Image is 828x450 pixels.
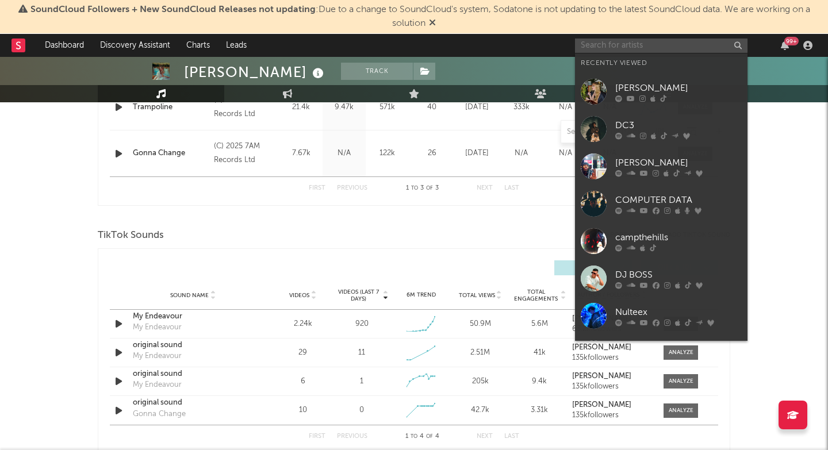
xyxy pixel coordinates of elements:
div: 6M Trend [394,291,448,299]
a: [PERSON_NAME] [572,372,652,380]
a: original sound [133,397,253,409]
div: 122k [369,148,406,159]
a: [PERSON_NAME] [572,315,652,323]
a: Discovery Assistant [92,34,178,57]
div: 5.6M [513,318,566,330]
button: Next [477,433,493,440]
div: 7.67k [282,148,320,159]
div: [DATE] [458,148,496,159]
span: Dismiss [429,19,436,28]
span: Total Engagements [513,289,559,302]
div: 3.31k [513,405,566,416]
a: Leads [218,34,255,57]
div: (C) 2025 7AM Records Ltd [214,140,277,167]
a: DC3 [575,110,747,148]
input: Search by song name or URL [561,128,683,137]
div: 41k [513,347,566,359]
div: 571k [369,102,406,113]
div: 63.2k followers [572,325,652,333]
div: campthehills [615,230,742,244]
div: 135k followers [572,383,652,391]
div: 1 3 3 [390,182,454,195]
div: My Endeavour [133,351,182,362]
a: Charts [178,34,218,57]
span: of [426,434,433,439]
div: 2.24k [276,318,329,330]
div: [PERSON_NAME] [615,156,742,170]
div: 42.7k [454,405,507,416]
div: 1 [360,376,363,387]
span: : Due to a change to SoundCloud's system, Sodatone is not updating to the latest SoundCloud data.... [30,5,810,28]
div: 9.4k [513,376,566,387]
a: Nulteex [575,297,747,334]
div: My Endeavour [133,379,182,391]
div: 26 [412,148,452,159]
div: My Endeavour [133,311,253,322]
div: 10 [276,405,329,416]
a: DJ BOSS [575,260,747,297]
span: Sound Name [170,292,209,299]
a: original sound [133,368,253,380]
strong: [PERSON_NAME] [572,315,631,322]
span: of [426,186,433,191]
div: 9.47k [325,102,363,113]
div: 50.9M [454,318,507,330]
span: SoundCloud Followers + New SoundCloud Releases not updating [30,5,316,14]
strong: [PERSON_NAME] [572,372,631,380]
a: original sound [133,340,253,351]
div: N/A [502,148,540,159]
a: [PERSON_NAME] [572,401,652,409]
div: N/A [325,148,363,159]
div: 205k [454,376,507,387]
button: Previous [337,185,367,191]
div: Recently Viewed [581,56,742,70]
div: 6 [276,376,329,387]
button: Last [504,433,519,440]
a: Trampoline [133,102,208,113]
div: 21.4k [282,102,320,113]
button: Track [341,63,413,80]
div: 99 + [784,37,799,45]
div: 333k [502,102,540,113]
div: [PERSON_NAME] [184,63,327,82]
div: 2.51M [454,347,507,359]
a: MAYESTIK [575,334,747,372]
div: 920 [355,318,369,330]
button: Last [504,185,519,191]
div: My Endeavour [133,322,182,333]
div: 40 [412,102,452,113]
strong: [PERSON_NAME] [572,344,631,351]
div: 0 [359,405,364,416]
div: N/A [546,102,585,113]
a: campthehills [575,222,747,260]
div: COMPUTER DATA [615,193,742,207]
div: 29 [276,347,329,359]
span: TikTok Sounds [98,229,164,243]
div: 1 4 4 [390,430,454,444]
div: N/A [546,148,585,159]
span: Videos [289,292,309,299]
a: Gonna Change [133,148,208,159]
div: DC3 [615,118,742,132]
a: Dashboard [37,34,92,57]
span: UGC ( 4 ) [562,264,615,271]
button: 99+ [781,41,789,50]
div: [DATE] [458,102,496,113]
span: to [411,434,417,439]
a: [PERSON_NAME] [575,73,747,110]
div: [PERSON_NAME] [615,81,742,95]
div: 11 [358,347,365,359]
div: Gonna Change [133,409,186,420]
button: First [309,433,325,440]
button: First [309,185,325,191]
button: Previous [337,433,367,440]
div: Nulteex [615,305,742,319]
div: DJ BOSS [615,268,742,282]
a: COMPUTER DATA [575,185,747,222]
span: to [411,186,418,191]
div: (P) 2025 7AM Records Ltd [214,94,277,121]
